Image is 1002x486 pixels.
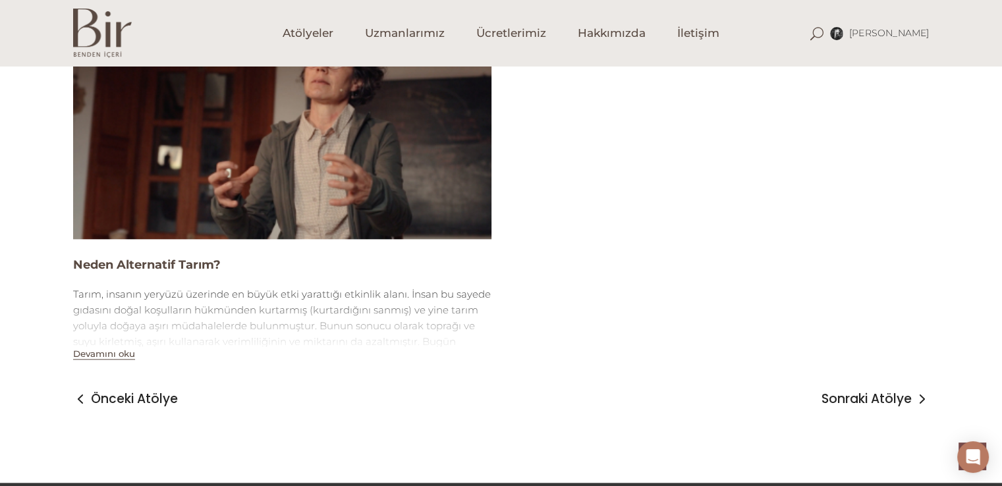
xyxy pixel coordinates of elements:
button: Devamını oku [73,348,135,360]
div: Tarım, insanın yeryüzü üzerinde en büyük etki yarattığı etkinlik alanı. İnsan bu sayede gıdasını ... [73,286,491,445]
span: Uzmanlarımız [365,26,445,41]
span: Önceki Atölye [91,391,178,407]
span: Atölyeler [283,26,333,41]
div: Open Intercom Messenger [957,441,989,473]
a: Sonraki Atölye [821,391,930,407]
span: [PERSON_NAME] [849,27,930,39]
span: İletişim [677,26,719,41]
span: Ücretlerimiz [476,26,546,41]
span: Sonraki Atölye [821,391,912,407]
h4: Neden Alternatif Tarım? [73,257,491,273]
a: Önceki Atölye [73,391,178,407]
span: Hakkımızda [578,26,646,41]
